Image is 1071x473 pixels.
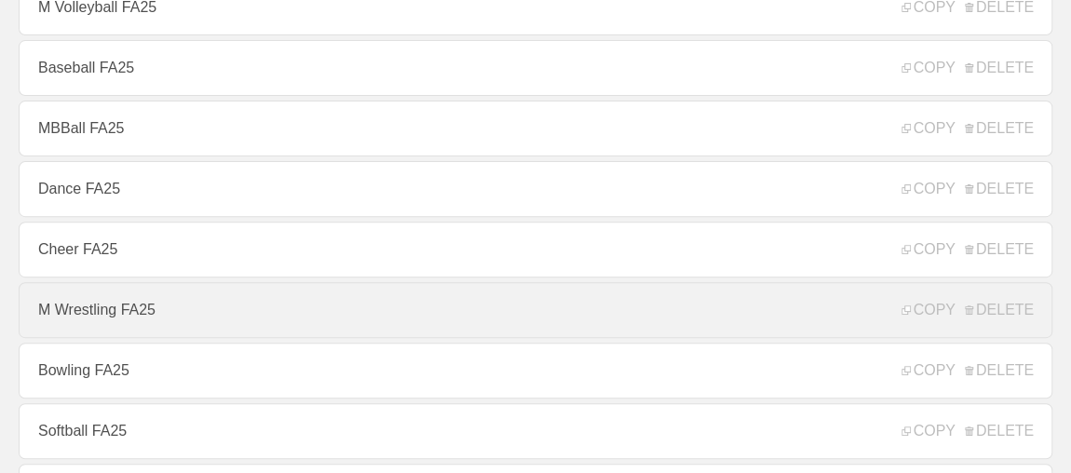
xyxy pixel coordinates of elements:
[19,222,1052,277] a: Cheer FA25
[902,60,955,76] span: COPY
[19,40,1052,96] a: Baseball FA25
[19,101,1052,156] a: MBBall FA25
[965,241,1034,258] span: DELETE
[902,120,955,137] span: COPY
[19,403,1052,459] a: Softball FA25
[965,60,1034,76] span: DELETE
[19,161,1052,217] a: Dance FA25
[736,257,1071,473] iframe: Chat Widget
[19,343,1052,399] a: Bowling FA25
[19,282,1052,338] a: M Wrestling FA25
[965,181,1034,197] span: DELETE
[965,120,1034,137] span: DELETE
[902,181,955,197] span: COPY
[902,241,955,258] span: COPY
